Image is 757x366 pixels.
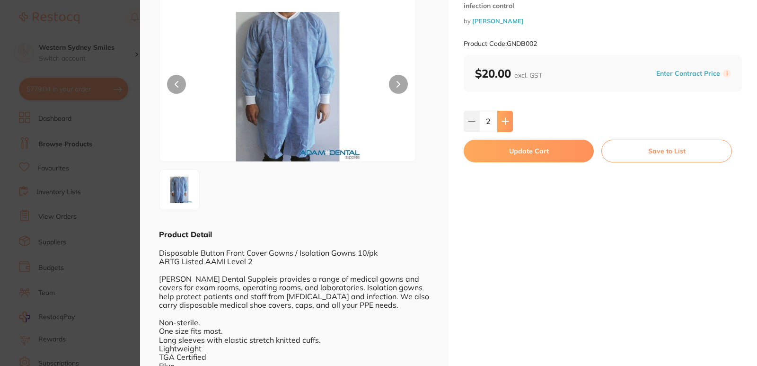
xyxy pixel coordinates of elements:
[211,12,364,161] img: MDIuanBn
[464,18,742,25] small: by
[723,70,731,77] label: i
[159,230,212,239] b: Product Detail
[601,140,732,162] button: Save to List
[162,173,196,207] img: MDIuanBn
[514,71,542,80] span: excl. GST
[464,40,537,48] small: Product Code: GNDB002
[653,69,723,78] button: Enter Contract Price
[464,140,594,162] button: Update Cart
[475,66,542,80] b: $20.00
[472,17,524,25] a: [PERSON_NAME]
[464,2,742,10] small: infection control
